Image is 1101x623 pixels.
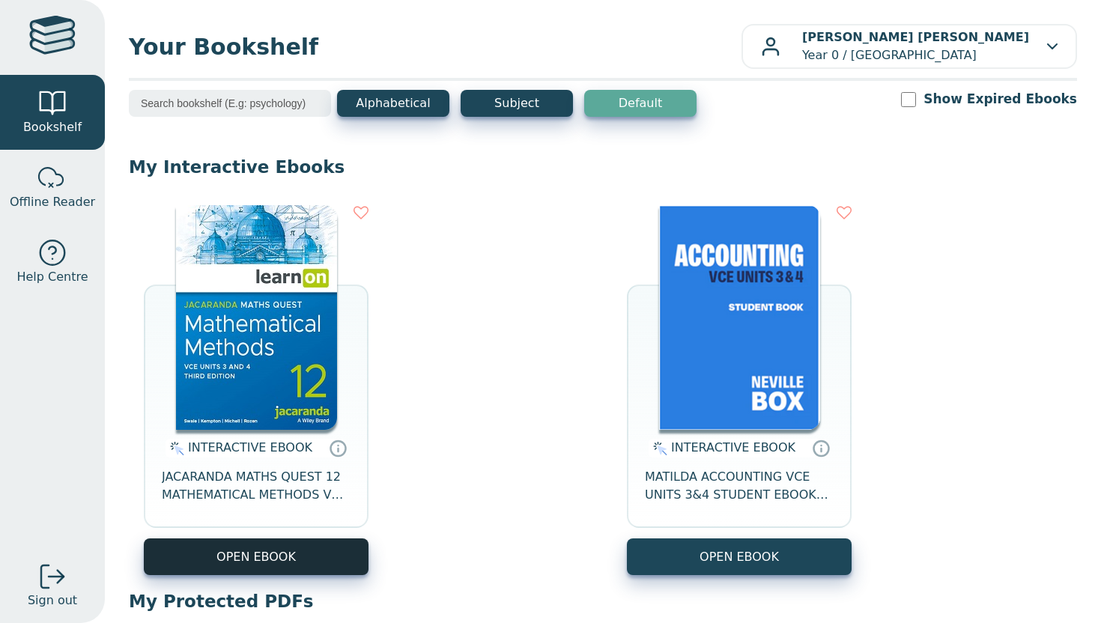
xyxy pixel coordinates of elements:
[23,118,82,136] span: Bookshelf
[162,468,351,504] span: JACARANDA MATHS QUEST 12 MATHEMATICAL METHODS VCE UNITS 3&4 3E LEARNON
[645,468,834,504] span: MATILDA ACCOUNTING VCE UNITS 3&4 STUDENT EBOOK 7E
[129,156,1077,178] p: My Interactive Ebooks
[627,538,852,575] button: OPEN EBOOK
[329,439,347,457] a: Interactive eBooks are accessed online via the publisher’s portal. They contain interactive resou...
[144,538,368,575] button: OPEN EBOOK
[741,24,1077,69] button: [PERSON_NAME] [PERSON_NAME]Year 0 / [GEOGRAPHIC_DATA]
[337,90,449,117] button: Alphabetical
[671,440,795,455] span: INTERACTIVE EBOOK
[584,90,697,117] button: Default
[10,193,95,211] span: Offline Reader
[129,590,1077,613] p: My Protected PDFs
[812,439,830,457] a: Interactive eBooks are accessed online via the publisher’s portal. They contain interactive resou...
[28,592,77,610] span: Sign out
[166,440,184,458] img: interactive.svg
[129,90,331,117] input: Search bookshelf (E.g: psychology)
[16,268,88,286] span: Help Centre
[188,440,312,455] span: INTERACTIVE EBOOK
[659,205,820,430] img: 445690b6-9ec6-46a1-8564-f9a590f6164c.png
[802,28,1029,64] p: Year 0 / [GEOGRAPHIC_DATA]
[923,90,1077,109] label: Show Expired Ebooks
[129,30,741,64] span: Your Bookshelf
[176,205,337,430] img: 7f36df1b-30bd-4b3c-87ed-c8cc42c4d22f.jpg
[461,90,573,117] button: Subject
[802,30,1029,44] b: [PERSON_NAME] [PERSON_NAME]
[649,440,667,458] img: interactive.svg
